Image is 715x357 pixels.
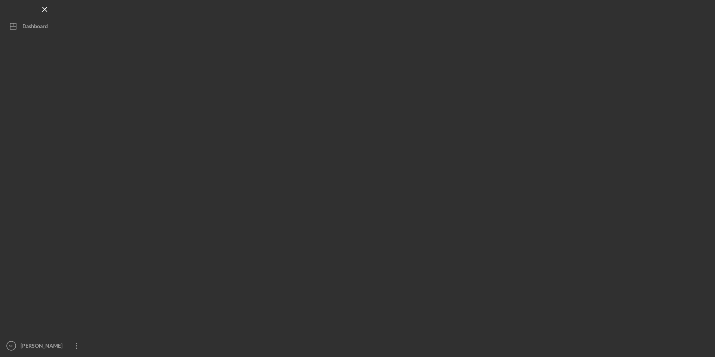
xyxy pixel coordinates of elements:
[22,19,48,36] div: Dashboard
[19,338,67,355] div: [PERSON_NAME]
[4,19,86,34] button: Dashboard
[9,344,14,348] text: ML
[4,338,86,353] button: ML[PERSON_NAME]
